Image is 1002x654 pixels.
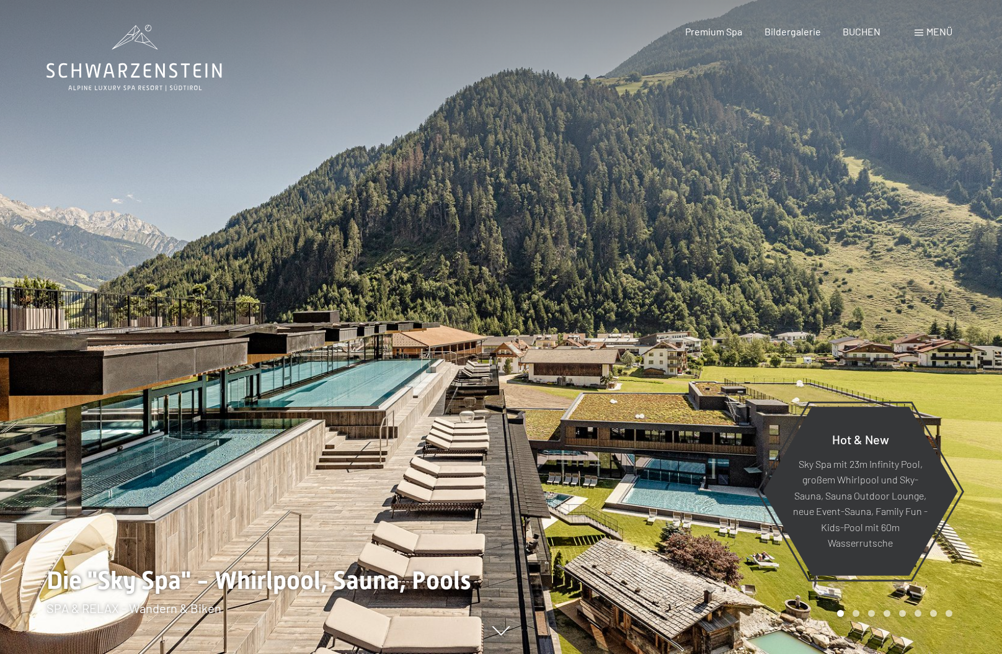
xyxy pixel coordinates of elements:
[762,406,959,576] a: Hot & New Sky Spa mit 23m Infinity Pool, großem Whirlpool und Sky-Sauna, Sauna Outdoor Lounge, ne...
[915,610,921,617] div: Carousel Page 6
[837,610,844,617] div: Carousel Page 1 (Current Slide)
[832,431,889,446] span: Hot & New
[884,610,890,617] div: Carousel Page 4
[685,25,742,37] a: Premium Spa
[843,25,880,37] a: BUCHEN
[833,610,952,617] div: Carousel Pagination
[930,610,937,617] div: Carousel Page 7
[926,25,952,37] span: Menü
[765,25,821,37] a: Bildergalerie
[946,610,952,617] div: Carousel Page 8
[868,610,875,617] div: Carousel Page 3
[853,610,859,617] div: Carousel Page 2
[899,610,906,617] div: Carousel Page 5
[793,455,928,551] p: Sky Spa mit 23m Infinity Pool, großem Whirlpool und Sky-Sauna, Sauna Outdoor Lounge, neue Event-S...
